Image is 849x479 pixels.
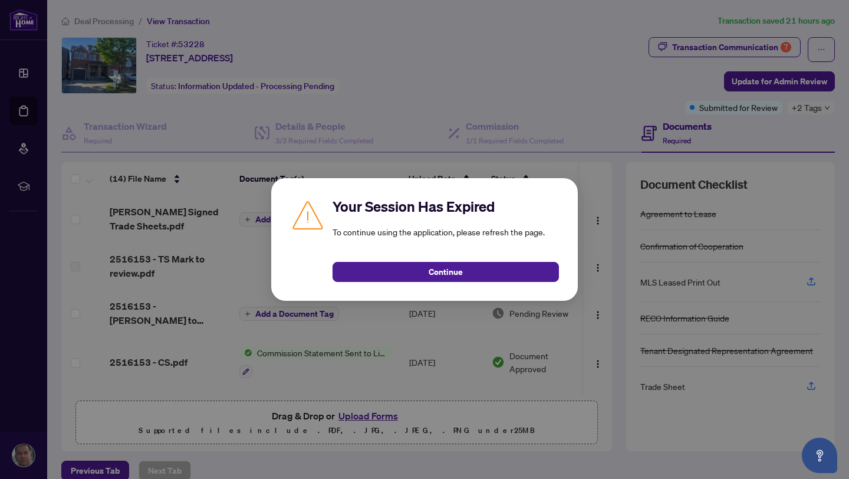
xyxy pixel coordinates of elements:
img: Caution icon [290,197,325,232]
h2: Your Session Has Expired [333,197,559,216]
div: To continue using the application, please refresh the page. [333,197,559,282]
button: Continue [333,262,559,282]
span: Continue [429,263,463,281]
button: Open asap [802,438,837,473]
